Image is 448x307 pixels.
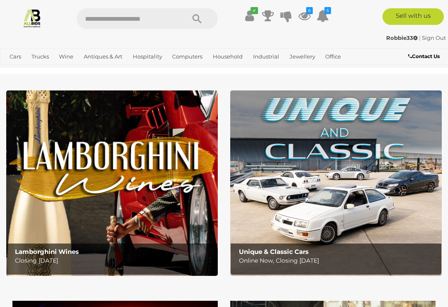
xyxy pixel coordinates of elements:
[6,50,24,63] a: Cars
[56,50,77,63] a: Wine
[251,7,258,14] i: ✔
[386,34,418,41] strong: Robbie33
[286,50,319,63] a: Jewellery
[239,248,309,256] b: Unique & Classic Cars
[6,90,218,276] a: Lamborghini Wines Lamborghini Wines Closing [DATE]
[317,8,329,23] a: 5
[176,8,218,29] button: Search
[386,34,419,41] a: Robbie33
[129,50,166,63] a: Hospitality
[230,90,442,276] a: Unique & Classic Cars Unique & Classic Cars Online Now, Closing [DATE]
[419,34,421,41] span: |
[408,53,440,59] b: Contact Us
[306,7,313,14] i: 6
[15,248,79,256] b: Lamborghini Wines
[80,50,126,63] a: Antiques & Art
[15,256,213,266] p: Closing [DATE]
[6,90,218,276] img: Lamborghini Wines
[322,50,344,63] a: Office
[22,8,42,28] img: Allbids.com.au
[230,90,442,276] img: Unique & Classic Cars
[324,7,331,14] i: 5
[382,8,444,25] a: Sell with us
[209,50,246,63] a: Household
[408,52,442,61] a: Contact Us
[422,34,446,41] a: Sign Out
[28,50,52,63] a: Trucks
[169,50,206,63] a: Computers
[250,50,282,63] a: Industrial
[34,63,99,77] a: [GEOGRAPHIC_DATA]
[6,63,30,77] a: Sports
[298,8,311,23] a: 6
[239,256,437,266] p: Online Now, Closing [DATE]
[243,8,256,23] a: ✔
